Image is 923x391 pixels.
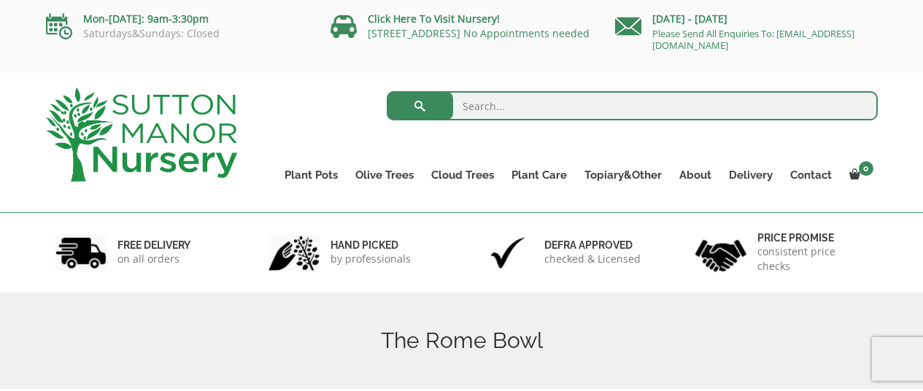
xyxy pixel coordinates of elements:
[368,12,500,26] a: Click Here To Visit Nursery!
[482,234,533,271] img: 3.jpg
[276,165,347,185] a: Plant Pots
[671,165,720,185] a: About
[347,165,422,185] a: Olive Trees
[269,234,320,271] img: 2.jpg
[46,28,309,39] p: Saturdays&Sundays: Closed
[46,88,237,182] img: logo
[387,91,878,120] input: Search...
[117,239,190,252] h6: FREE DELIVERY
[117,252,190,266] p: on all orders
[615,10,878,28] p: [DATE] - [DATE]
[757,231,868,244] h6: Price promise
[46,328,878,354] h1: The Rome Bowl
[544,239,641,252] h6: Defra approved
[422,165,503,185] a: Cloud Trees
[652,27,854,52] a: Please Send All Enquiries To: [EMAIL_ADDRESS][DOMAIN_NAME]
[368,26,590,40] a: [STREET_ADDRESS] No Appointments needed
[46,10,309,28] p: Mon-[DATE]: 9am-3:30pm
[331,252,411,266] p: by professionals
[55,234,107,271] img: 1.jpg
[695,231,746,275] img: 4.jpg
[503,165,576,185] a: Plant Care
[781,165,841,185] a: Contact
[757,244,868,274] p: consistent price checks
[331,239,411,252] h6: hand picked
[576,165,671,185] a: Topiary&Other
[841,165,878,185] a: 0
[859,161,873,176] span: 0
[544,252,641,266] p: checked & Licensed
[720,165,781,185] a: Delivery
